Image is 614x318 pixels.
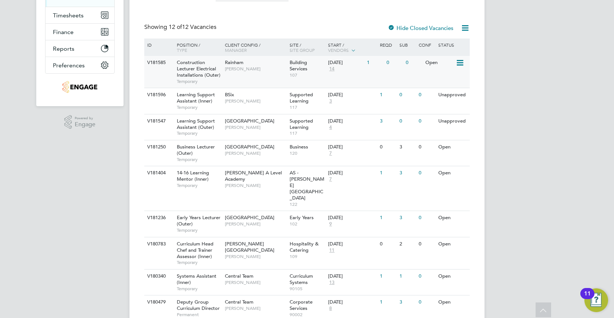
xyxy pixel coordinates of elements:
[378,166,397,180] div: 1
[417,88,436,102] div: 0
[417,166,436,180] div: 0
[290,170,324,201] span: AS - [PERSON_NAME][GEOGRAPHIC_DATA]
[328,98,333,104] span: 3
[385,56,404,70] div: 0
[290,104,325,110] span: 117
[378,39,397,51] div: Reqd
[328,60,363,66] div: [DATE]
[169,23,182,31] span: 12 of
[328,305,333,312] span: 8
[225,59,243,66] span: Rainham
[45,57,114,73] button: Preferences
[53,29,74,36] span: Finance
[45,81,115,93] a: Go to home page
[145,270,171,283] div: V180340
[378,140,397,154] div: 0
[225,170,282,182] span: [PERSON_NAME] A Level Academy
[328,170,376,176] div: [DATE]
[225,214,274,221] span: [GEOGRAPHIC_DATA]
[145,114,171,128] div: V181547
[145,39,171,51] div: ID
[177,214,220,227] span: Early Years Lecturer (Outer)
[171,39,223,56] div: Position /
[328,241,376,247] div: [DATE]
[328,221,333,227] span: 9
[53,12,84,19] span: Timesheets
[436,88,469,102] div: Unapproved
[145,140,171,154] div: V181250
[64,115,96,129] a: Powered byEngage
[45,40,114,57] button: Reports
[398,88,417,102] div: 0
[436,270,469,283] div: Open
[417,39,436,51] div: Conf
[145,295,171,309] div: V180479
[326,39,378,57] div: Start /
[225,118,274,124] span: [GEOGRAPHIC_DATA]
[225,254,286,260] span: [PERSON_NAME]
[53,62,85,69] span: Preferences
[177,273,216,285] span: Systems Assistant (Inner)
[328,66,335,72] span: 14
[424,56,456,70] div: Open
[417,295,436,309] div: 0
[290,118,313,130] span: Supported Learning
[388,24,453,31] label: Hide Closed Vacancies
[177,91,215,104] span: Learning Support Assistant (Inner)
[145,56,171,70] div: V181585
[328,273,376,279] div: [DATE]
[225,47,247,53] span: Manager
[225,299,253,305] span: Central Team
[378,270,397,283] div: 1
[45,7,114,23] button: Timesheets
[328,299,376,305] div: [DATE]
[417,140,436,154] div: 0
[378,114,397,128] div: 3
[177,227,221,233] span: Temporary
[225,241,274,253] span: [PERSON_NAME][GEOGRAPHIC_DATA]
[290,91,313,104] span: Supported Learning
[290,221,325,227] span: 102
[145,166,171,180] div: V181404
[365,56,384,70] div: 1
[436,166,469,180] div: Open
[328,176,333,183] span: 7
[584,288,608,312] button: Open Resource Center, 11 new notifications
[436,237,469,251] div: Open
[417,211,436,225] div: 0
[225,124,286,130] span: [PERSON_NAME]
[225,150,286,156] span: [PERSON_NAME]
[436,114,469,128] div: Unapproved
[436,295,469,309] div: Open
[378,237,397,251] div: 0
[145,88,171,102] div: V181596
[398,295,417,309] div: 3
[177,260,221,265] span: Temporary
[378,88,397,102] div: 1
[417,237,436,251] div: 0
[290,201,325,207] span: 122
[398,114,417,128] div: 0
[398,270,417,283] div: 1
[177,104,221,110] span: Temporary
[328,92,376,98] div: [DATE]
[328,279,335,286] span: 13
[328,150,333,157] span: 7
[290,254,325,260] span: 109
[436,39,469,51] div: Status
[63,81,97,93] img: jambo-logo-retina.png
[177,299,220,311] span: Deputy Group Curriculum Director
[290,150,325,156] span: 120
[290,130,325,136] span: 117
[225,273,253,279] span: Central Team
[290,144,308,150] span: Business
[177,130,221,136] span: Temporary
[328,118,376,124] div: [DATE]
[290,72,325,78] span: 107
[290,47,315,53] span: Site Group
[290,241,318,253] span: Hospitality & Catering
[328,215,376,221] div: [DATE]
[328,247,335,254] span: 11
[417,270,436,283] div: 0
[223,39,288,56] div: Client Config /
